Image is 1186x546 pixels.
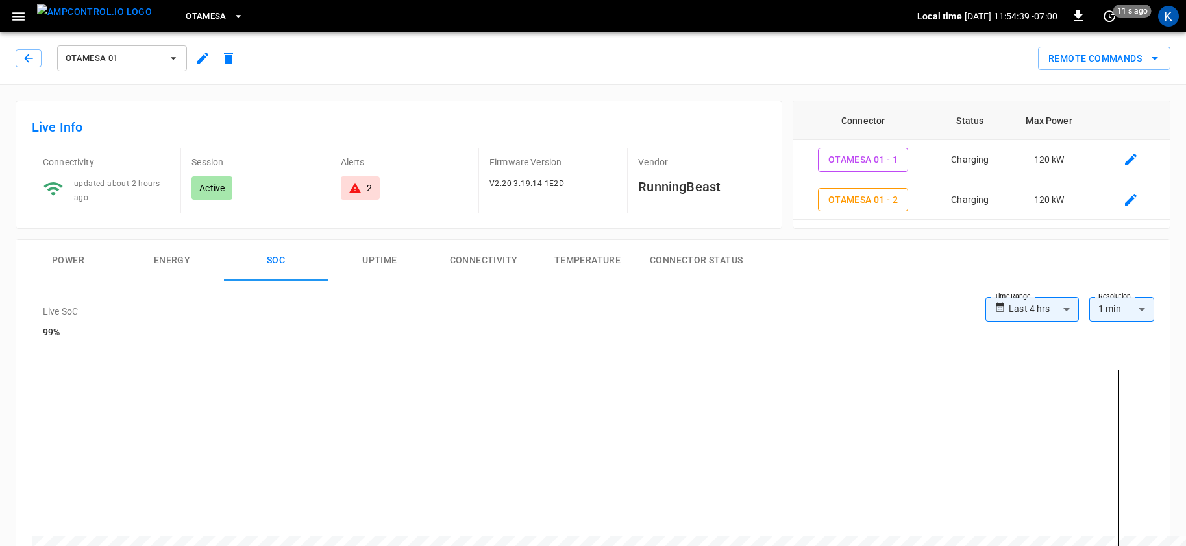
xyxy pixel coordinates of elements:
div: 2 [367,182,372,195]
button: set refresh interval [1099,6,1120,27]
button: Uptime [328,240,432,281]
label: Resolution [1098,291,1131,302]
label: Time Range [995,291,1031,302]
p: Active [199,182,225,195]
td: Charging [933,140,1007,180]
p: Alerts [341,156,468,169]
td: 120 kW [1007,140,1091,180]
p: Vendor [638,156,765,169]
button: OtaMesa 01 [57,45,187,71]
div: 1 min [1089,297,1154,322]
div: Last 4 hrs [1009,297,1079,322]
p: Firmware Version [489,156,617,169]
button: Connectivity [432,240,536,281]
div: profile-icon [1158,6,1179,27]
p: Session [191,156,319,169]
span: updated about 2 hours ago [74,179,160,202]
p: [DATE] 11:54:39 -07:00 [965,10,1057,23]
span: OtaMesa [186,9,227,24]
img: ampcontrol.io logo [37,4,152,20]
p: Live SoC [43,305,78,318]
button: Power [16,240,120,281]
button: Temperature [536,240,639,281]
p: Local time [917,10,962,23]
span: V2.20-3.19.14-1E2D [489,179,564,188]
button: OtaMesa [180,4,249,29]
th: Connector [793,101,933,140]
span: OtaMesa 01 [66,51,162,66]
h6: 99% [43,326,78,340]
button: Connector Status [639,240,753,281]
span: 11 s ago [1113,5,1152,18]
div: remote commands options [1038,47,1170,71]
h6: RunningBeast [638,176,765,197]
button: SOC [224,240,328,281]
button: Energy [120,240,224,281]
td: Charging [933,180,1007,220]
th: Status [933,101,1007,140]
button: OtaMesa 01 - 2 [818,188,909,212]
button: OtaMesa 01 - 1 [818,148,909,172]
th: Max Power [1007,101,1091,140]
button: Remote Commands [1038,47,1170,71]
p: Connectivity [43,156,170,169]
td: 120 kW [1007,180,1091,220]
table: connector table [793,101,1170,220]
h6: Live Info [32,117,766,137]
